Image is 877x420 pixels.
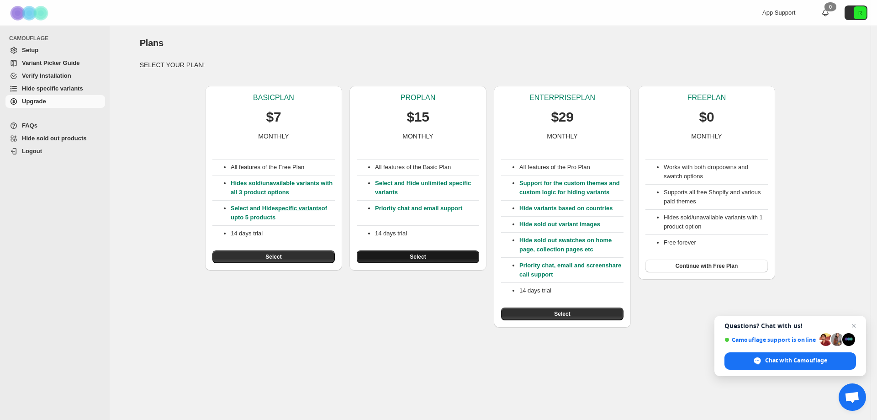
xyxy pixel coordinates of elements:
[547,132,577,141] p: MONTHLY
[821,8,830,17] a: 0
[5,44,105,57] a: Setup
[519,286,623,295] p: 14 days trial
[266,108,281,126] p: $7
[22,122,37,129] span: FAQs
[519,163,623,172] p: All features of the Pro Plan
[375,163,479,172] p: All features of the Basic Plan
[664,213,768,231] li: Hides sold/unavailable variants with 1 product option
[357,250,479,263] button: Select
[554,310,570,318] span: Select
[231,179,335,197] p: Hides sold/unavailable variants with all 3 product options
[551,108,573,126] p: $29
[22,47,38,53] span: Setup
[375,204,479,222] p: Priority chat and email support
[824,2,836,11] div: 0
[519,261,623,279] p: Priority chat, email and screenshare call support
[212,250,335,263] button: Select
[22,135,87,142] span: Hide sold out products
[5,82,105,95] a: Hide specific variants
[5,119,105,132] a: FAQs
[858,10,862,16] text: R
[22,59,79,66] span: Variant Picker Guide
[402,132,433,141] p: MONTHLY
[724,336,816,343] span: Camouflage support is online
[22,98,46,105] span: Upgrade
[519,236,623,254] p: Hide sold out swatches on home page, collection pages etc
[691,132,722,141] p: MONTHLY
[265,253,281,261] span: Select
[664,188,768,206] li: Supports all free Shopify and various paid themes
[231,229,335,238] p: 14 days trial
[9,35,105,42] span: CAMOUFLAGE
[519,220,623,229] p: Hide sold out variant images
[5,95,105,108] a: Upgrade
[676,262,738,270] span: Continue with Free Plan
[258,132,289,141] p: MONTHLY
[645,260,768,272] button: Continue with Free Plan
[7,0,53,26] img: Camouflage
[529,93,595,102] p: ENTERPRISE PLAN
[375,179,479,197] p: Select and Hide unlimited specific variants
[22,85,83,92] span: Hide specific variants
[22,72,71,79] span: Verify Installation
[854,6,866,19] span: Avatar with initials R
[410,253,426,261] span: Select
[762,9,795,16] span: App Support
[401,93,435,102] p: PRO PLAN
[253,93,294,102] p: BASIC PLAN
[22,148,42,154] span: Logout
[375,229,479,238] p: 14 days trial
[140,60,841,69] p: SELECT YOUR PLAN!
[687,93,726,102] p: FREE PLAN
[724,352,856,370] div: Chat with Camouflage
[140,38,164,48] span: Plans
[5,69,105,82] a: Verify Installation
[519,204,623,213] p: Hide variants based on countries
[407,108,429,126] p: $15
[845,5,867,20] button: Avatar with initials R
[848,320,859,331] span: Close chat
[664,238,768,247] li: Free forever
[699,108,714,126] p: $0
[724,322,856,330] span: Questions? Chat with us!
[275,205,322,212] a: specific variants
[664,163,768,181] li: Works with both dropdowns and swatch options
[501,308,623,320] button: Select
[765,356,827,365] span: Chat with Camouflage
[839,383,866,411] div: Open chat
[519,179,623,197] p: Support for the custom themes and custom logic for hiding variants
[231,163,335,172] p: All features of the Free Plan
[5,145,105,158] a: Logout
[5,132,105,145] a: Hide sold out products
[5,57,105,69] a: Variant Picker Guide
[231,204,335,222] p: Select and Hide of upto 5 products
